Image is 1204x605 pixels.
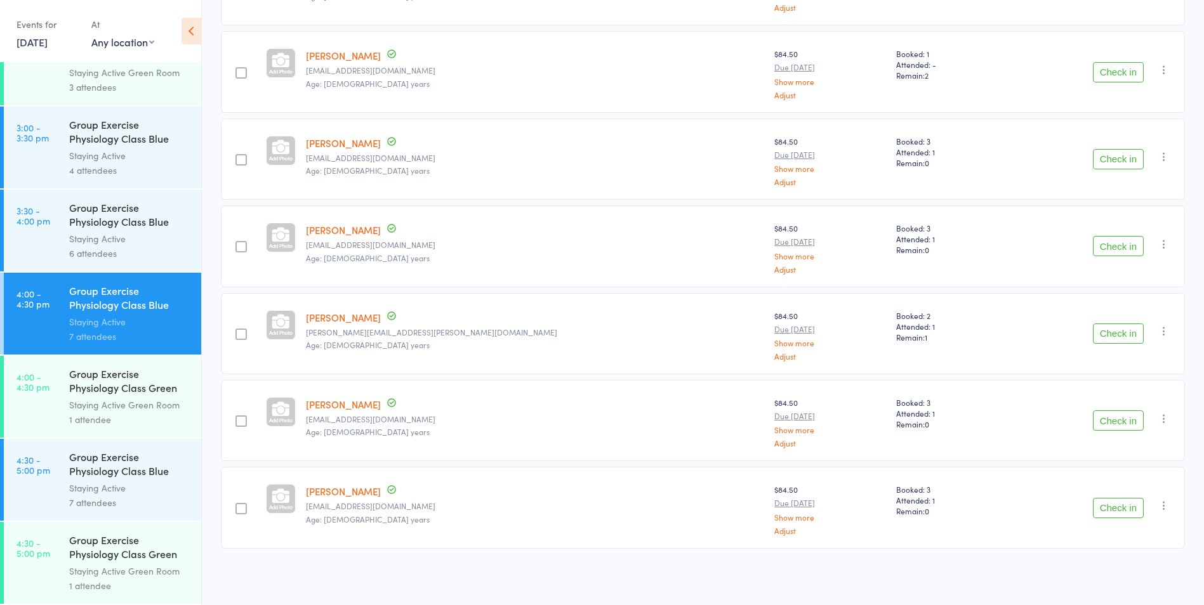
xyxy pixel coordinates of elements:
[69,231,190,246] div: Staying Active
[896,484,1005,495] span: Booked: 3
[774,223,886,273] div: $84.50
[4,273,201,355] a: 4:00 -4:30 pmGroup Exercise Physiology Class Blue RoomStaying Active7 attendees
[17,35,48,49] a: [DATE]
[1093,410,1144,431] button: Check in
[896,408,1005,419] span: Attended: 1
[306,502,764,511] small: wattorb3@bigpond.net.au
[774,150,886,159] small: Due [DATE]
[306,514,430,524] span: Age: [DEMOGRAPHIC_DATA] years
[925,505,929,516] span: 0
[925,332,927,342] span: 1
[17,122,49,143] time: 3:00 - 3:30 pm
[774,513,886,521] a: Show more
[17,455,50,475] time: 4:30 - 5:00 pm
[4,356,201,438] a: 4:00 -4:30 pmGroup Exercise Physiology Class Green RoomStaying Active Green Room1 attendee
[69,283,190,315] div: Group Exercise Physiology Class Blue Room
[1093,149,1144,169] button: Check in
[896,146,1005,157] span: Attended: 1
[306,415,764,424] small: wattorb3@bigpond.net.au
[69,450,190,481] div: Group Exercise Physiology Class Blue Room
[306,252,430,263] span: Age: [DEMOGRAPHIC_DATA] years
[896,157,1005,168] span: Remain:
[306,66,764,75] small: iancarroll999@gmail.com
[306,136,381,150] a: [PERSON_NAME]
[774,48,886,98] div: $84.50
[306,78,430,89] span: Age: [DEMOGRAPHIC_DATA] years
[896,419,1005,429] span: Remain:
[17,289,50,309] time: 4:00 - 4:30 pm
[69,200,190,231] div: Group Exercise Physiology Class Blue Room
[17,538,50,558] time: 4:30 - 5:00 pm
[17,14,79,35] div: Events for
[774,265,886,273] a: Adjust
[306,240,764,249] small: juliannefoot@gmail.com
[774,439,886,447] a: Adjust
[774,77,886,86] a: Show more
[306,311,381,324] a: [PERSON_NAME]
[69,578,190,593] div: 1 attendee
[306,165,430,176] span: Age: [DEMOGRAPHIC_DATA] years
[69,564,190,578] div: Staying Active Green Room
[1093,62,1144,82] button: Check in
[896,136,1005,146] span: Booked: 3
[4,439,201,521] a: 4:30 -5:00 pmGroup Exercise Physiology Class Blue RoomStaying Active7 attendees
[774,136,886,186] div: $84.50
[896,244,1005,255] span: Remain:
[69,80,190,94] div: 3 attendees
[896,397,1005,408] span: Booked: 3
[4,190,201,271] a: 3:30 -4:00 pmGroup Exercise Physiology Class Blue RoomStaying Active6 attendees
[69,329,190,344] div: 7 attendees
[896,495,1005,505] span: Attended: 1
[306,339,430,350] span: Age: [DEMOGRAPHIC_DATA] years
[925,244,929,255] span: 0
[896,48,1005,59] span: Booked: 1
[774,412,886,420] small: Due [DATE]
[69,481,190,495] div: Staying Active
[69,533,190,564] div: Group Exercise Physiology Class Green Room
[69,398,190,412] div: Staying Active Green Room
[925,157,929,168] span: 0
[774,164,886,172] a: Show more
[306,223,381,237] a: [PERSON_NAME]
[774,339,886,347] a: Show more
[925,419,929,429] span: 0
[896,59,1005,70] span: Attended: -
[306,426,430,437] span: Age: [DEMOGRAPHIC_DATA] years
[774,426,886,434] a: Show more
[774,91,886,99] a: Adjust
[69,117,190,148] div: Group Exercise Physiology Class Blue Room
[896,332,1005,342] span: Remain:
[1093,323,1144,344] button: Check in
[69,246,190,261] div: 6 attendees
[306,398,381,411] a: [PERSON_NAME]
[896,70,1005,81] span: Remain:
[1093,498,1144,518] button: Check in
[774,3,886,11] a: Adjust
[69,148,190,163] div: Staying Active
[69,495,190,510] div: 7 attendees
[69,367,190,398] div: Group Exercise Physiology Class Green Room
[774,325,886,334] small: Due [DATE]
[69,65,190,80] div: Staying Active Green Room
[69,163,190,178] div: 4 attendees
[925,70,929,81] span: 2
[774,63,886,72] small: Due [DATE]
[774,526,886,535] a: Adjust
[91,14,154,35] div: At
[4,107,201,188] a: 3:00 -3:30 pmGroup Exercise Physiology Class Blue RoomStaying Active4 attendees
[306,485,381,498] a: [PERSON_NAME]
[306,49,381,62] a: [PERSON_NAME]
[774,397,886,447] div: $84.50
[4,23,201,105] a: 2:30 -3:00 pmGroup Exercise Physiology Class Green RoomStaying Active Green Room3 attendees
[774,484,886,534] div: $84.50
[774,178,886,186] a: Adjust
[774,498,886,507] small: Due [DATE]
[896,233,1005,244] span: Attended: 1
[17,372,50,392] time: 4:00 - 4:30 pm
[896,321,1005,332] span: Attended: 1
[69,315,190,329] div: Staying Active
[17,205,50,226] time: 3:30 - 4:00 pm
[896,505,1005,516] span: Remain:
[774,237,886,246] small: Due [DATE]
[4,522,201,604] a: 4:30 -5:00 pmGroup Exercise Physiology Class Green RoomStaying Active Green Room1 attendee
